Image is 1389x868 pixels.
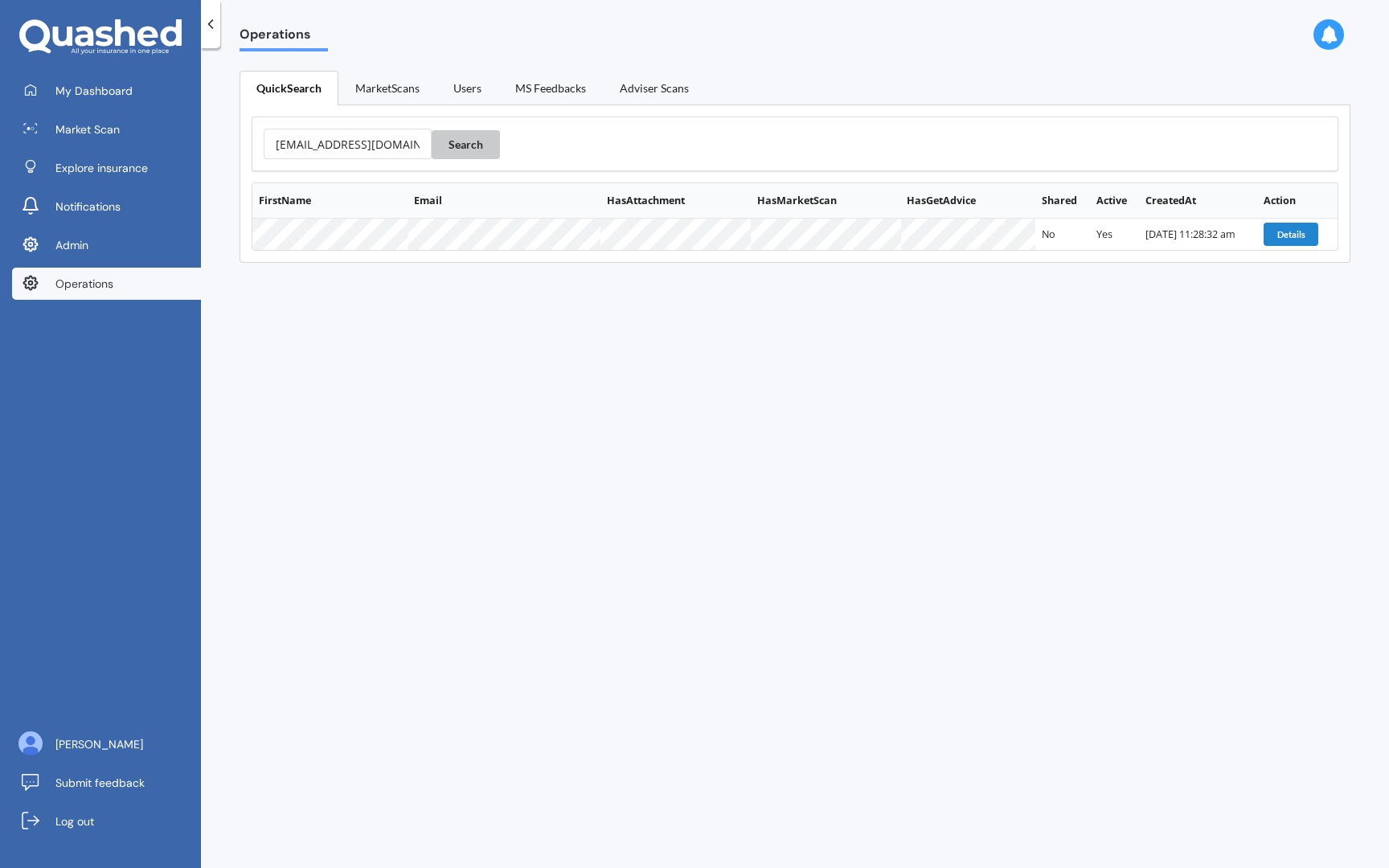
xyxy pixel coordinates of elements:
span: Operations [55,276,113,292]
img: ALV-UjU6YHOUIM1AGx_4vxbOkaOq-1eqc8a3URkVIJkc_iWYmQ98kTe7fc9QMVOBV43MoXmOPfWPN7JjnmUwLuIGKVePaQgPQ... [18,731,43,755]
a: Explore insurance [12,152,201,184]
span: Notifications [55,199,121,215]
th: Shared [1035,183,1090,219]
a: Market Scan [12,113,201,145]
a: Submit feedback [12,767,201,799]
span: Explore insurance [55,160,148,176]
th: HasMarketScan [751,183,900,219]
a: My Dashboard [12,75,201,107]
th: CreatedAt [1140,183,1258,219]
a: [PERSON_NAME] [12,728,201,760]
th: FirstName [252,183,408,219]
button: Details [1264,223,1318,245]
span: Submit feedback [55,775,145,791]
button: Search [432,130,500,159]
span: Operations [240,27,328,48]
span: My Dashboard [55,83,133,99]
a: Users [436,71,498,104]
a: MS Feedbacks [498,71,603,104]
th: Email [408,183,600,219]
a: QuickSearch [240,71,338,105]
th: HasGetAdvice [901,183,1035,219]
span: [PERSON_NAME] [55,736,143,752]
th: Action [1258,183,1338,219]
a: Notifications [12,190,201,223]
td: No [1035,219,1090,249]
a: Adviser Scans [603,71,706,104]
a: Details [1264,227,1321,241]
a: Log out [12,805,201,837]
th: Active [1090,183,1139,219]
th: HasAttachment [600,183,751,219]
a: Admin [12,229,201,261]
input: Type email to search... [264,129,432,159]
td: Yes [1090,219,1139,249]
span: Market Scan [55,121,120,137]
td: [DATE] 11:28:32 am [1140,219,1258,249]
span: Admin [55,237,88,253]
a: MarketScans [338,71,436,104]
span: Log out [55,813,94,829]
a: Operations [12,268,201,300]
